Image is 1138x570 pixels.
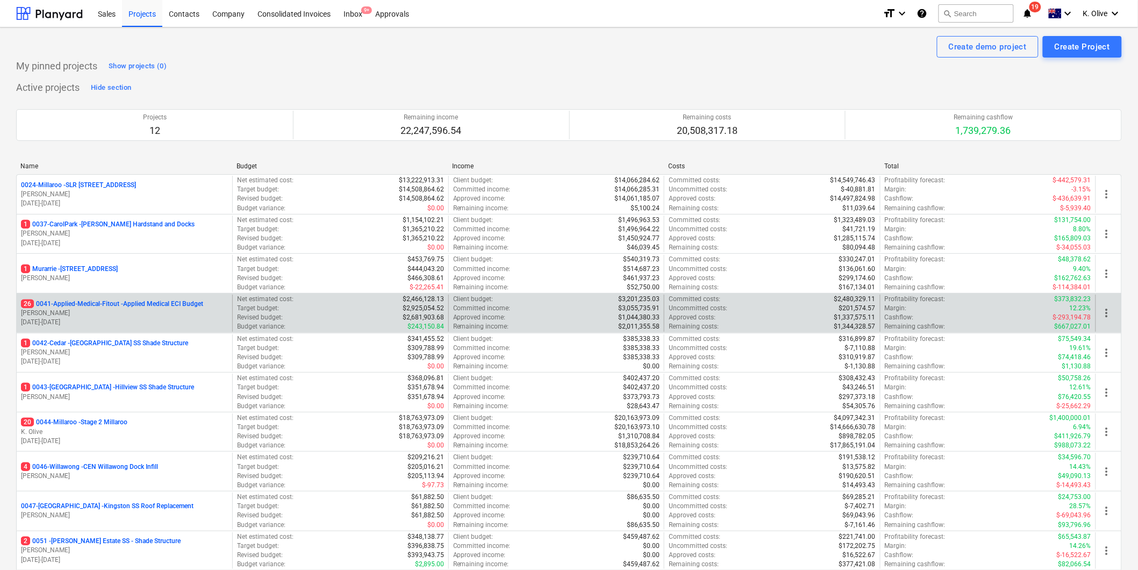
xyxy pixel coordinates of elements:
[839,255,876,264] p: $330,247.01
[1050,414,1091,423] p: $1,400,000.01
[669,176,720,185] p: Committed costs :
[21,462,30,471] span: 4
[21,318,228,327] p: [DATE] - [DATE]
[21,418,228,445] div: 200044-Millaroo -Stage 2 MillarooK. Olive[DATE]-[DATE]
[407,274,444,283] p: $466,308.61
[669,185,727,194] p: Uncommitted costs :
[1073,265,1091,274] p: 9.40%
[669,383,727,392] p: Uncommitted costs :
[669,274,715,283] p: Approved costs :
[407,383,444,392] p: $351,678.94
[1100,425,1113,438] span: more_vert
[237,185,279,194] p: Target budget :
[237,383,279,392] p: Target budget :
[21,339,188,348] p: 0042-Cedar - [GEOGRAPHIC_DATA] SS Shade Structure
[1043,36,1122,58] button: Create Project
[401,124,462,137] p: 22,247,596.54
[1055,322,1091,331] p: $667,027.01
[20,162,228,170] div: Name
[237,304,279,313] p: Target budget :
[453,283,509,292] p: Remaining income :
[618,322,660,331] p: $2,011,355.58
[834,295,876,304] p: $2,480,329.11
[453,274,506,283] p: Approved income :
[237,194,283,203] p: Revised budget :
[399,194,444,203] p: $14,508,864.62
[1058,334,1091,344] p: $75,549.34
[21,472,228,481] p: [PERSON_NAME]
[21,265,228,283] div: 1Murarrie -[STREET_ADDRESS][PERSON_NAME]
[403,295,444,304] p: $2,466,128.13
[845,362,876,371] p: $-1,130.88
[623,383,660,392] p: $402,437.20
[1062,362,1091,371] p: $1,130.88
[627,402,660,411] p: $28,643.47
[453,255,493,264] p: Client budget :
[885,414,946,423] p: Profitability forecast :
[669,194,715,203] p: Approved costs :
[237,344,279,353] p: Target budget :
[885,374,946,383] p: Profitability forecast :
[403,225,444,234] p: $1,365,210.22
[614,414,660,423] p: $20,163,973.09
[21,427,228,437] p: K. Olive
[427,402,444,411] p: $0.00
[453,374,493,383] p: Client budget :
[623,353,660,362] p: $385,338.33
[839,374,876,383] p: $308,432.43
[1109,7,1122,20] i: keyboard_arrow_down
[407,353,444,362] p: $309,788.99
[1055,274,1091,283] p: $162,762.63
[453,265,511,274] p: Committed income :
[453,204,509,213] p: Remaining income :
[21,393,228,402] p: [PERSON_NAME]
[841,185,876,194] p: $-40,881.81
[361,6,372,14] span: 9+
[669,374,720,383] p: Committed costs :
[106,58,169,75] button: Show projects (0)
[21,511,228,520] p: [PERSON_NAME]
[237,234,283,243] p: Revised budget :
[407,255,444,264] p: $453,769.75
[939,4,1014,23] button: Search
[669,204,719,213] p: Remaining costs :
[1061,204,1091,213] p: $-5,939.40
[885,234,914,243] p: Cashflow :
[427,243,444,252] p: $0.00
[453,313,506,322] p: Approved income :
[453,423,511,432] p: Committed income :
[21,437,228,446] p: [DATE] - [DATE]
[237,362,285,371] p: Budget variance :
[839,393,876,402] p: $297,373.18
[21,348,228,357] p: [PERSON_NAME]
[669,283,719,292] p: Remaining costs :
[399,185,444,194] p: $14,508,864.62
[21,462,228,481] div: 40046-Willawong -CEN Willawong Dock Infill[PERSON_NAME]
[668,162,876,170] div: Costs
[403,304,444,313] p: $2,925,054.52
[669,393,715,402] p: Approved costs :
[237,414,294,423] p: Net estimated cost :
[401,113,462,122] p: Remaining income
[623,374,660,383] p: $402,437.20
[237,283,285,292] p: Budget variance :
[453,322,509,331] p: Remaining income :
[1058,393,1091,402] p: $76,420.55
[937,36,1039,58] button: Create demo project
[453,334,493,344] p: Client budget :
[1100,307,1113,319] span: more_vert
[403,216,444,225] p: $1,154,102.21
[669,295,720,304] p: Committed costs :
[896,7,908,20] i: keyboard_arrow_down
[399,423,444,432] p: $18,763,973.09
[21,339,30,347] span: 1
[427,362,444,371] p: $0.00
[1070,344,1091,353] p: 19.61%
[21,502,194,511] p: 0047-[GEOGRAPHIC_DATA] - Kingston SS Roof Replacement
[885,322,946,331] p: Remaining cashflow :
[399,176,444,185] p: $13,222,913.31
[237,162,444,170] div: Budget
[453,344,511,353] p: Committed income :
[885,194,914,203] p: Cashflow :
[669,225,727,234] p: Uncommitted costs :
